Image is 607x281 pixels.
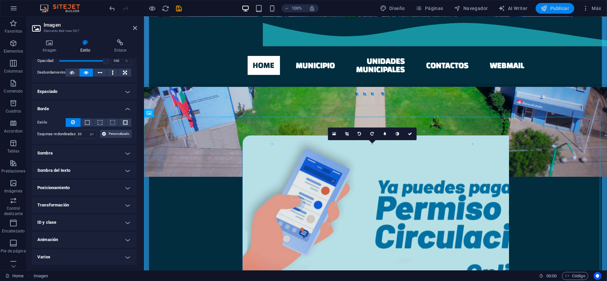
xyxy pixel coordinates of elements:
span: Páginas [416,5,443,12]
h4: Borde [32,101,137,113]
button: undo [108,4,116,12]
a: Selecciona archivos del administrador de archivos, de la galería de fotos o carga archivo(s) [328,128,341,140]
span: Código [565,272,585,280]
h4: Sombra del texto [32,162,137,178]
h4: Animación [32,232,137,248]
button: Usercentrics [594,272,602,280]
h4: Sombra [32,145,137,161]
button: save [175,4,183,12]
p: Cuadros [6,109,21,114]
a: Haz clic para cancelar la selección y doble clic para abrir páginas [5,272,24,280]
button: AI Writer [496,3,530,14]
button: Navegador [451,3,491,14]
a: Escala de grises [391,128,404,140]
button: Publicar [536,3,575,14]
h4: Imagen [32,39,70,53]
button: Diseño [377,3,408,14]
span: Navegador [454,5,488,12]
h4: Espaciado [32,84,137,100]
label: Esquinas redondeadas [37,130,76,138]
span: 00 00 [546,272,557,280]
button: Personalizado [100,130,132,138]
label: Opacidad [37,59,59,63]
h3: Elemento #ed-new-267 [44,28,124,34]
p: Favoritos [5,29,22,34]
span: Diseño [380,5,405,12]
div: Diseño (Ctrl+Alt+Y) [377,3,408,14]
a: Girar 90° a la izquierda [353,128,366,140]
i: Volver a cargar página [162,5,170,12]
p: Prestaciones [1,168,25,174]
h4: Varios [32,249,137,265]
h4: Enlace [104,39,137,53]
button: Páginas [413,3,446,14]
i: Deshacer: Cambiar esquinas redondeadas (Ctrl+Z) [109,5,116,12]
div: % [122,57,131,65]
h4: ID y clase [32,214,137,230]
h2: Imagen [44,22,137,28]
p: Imágenes [4,188,22,194]
a: Girar 90° a la derecha [366,128,379,140]
h4: Posicionamiento [32,180,137,196]
label: Desbordamiento [37,69,65,77]
a: Desenfoque [379,128,391,140]
p: Accordion [4,129,23,134]
h6: Tiempo de la sesión [539,272,557,280]
p: Elementos [4,49,23,54]
button: Más [580,3,604,14]
button: 100% [282,4,305,12]
a: Confirmar ( Ctrl ⏎ ) [404,128,417,140]
span: Más [582,5,601,12]
h4: Estilo [70,39,104,53]
p: Contenido [4,89,23,94]
img: Editor Logo [38,4,88,12]
h4: Transformación [32,197,137,213]
button: Código [562,272,588,280]
span: Personalizado [108,130,130,138]
span: AI Writer [499,5,528,12]
p: Pie de página [1,248,26,254]
i: Guardar (Ctrl+S) [175,5,183,12]
i: Al redimensionar, ajustar el nivel de zoom automáticamente para ajustarse al dispositivo elegido. [309,5,315,11]
button: Haz clic para salir del modo de previsualización y seguir editando [148,4,156,12]
span: Publicar [541,5,569,12]
p: Columnas [4,69,23,74]
span: : [551,273,552,278]
p: Tablas [7,148,20,154]
p: Encabezado [2,228,25,234]
a: Modo de recorte [341,128,353,140]
button: reload [162,4,170,12]
label: Estilo [37,119,66,127]
h6: 100% [292,4,302,12]
nav: breadcrumb [34,272,48,280]
span: Haz clic para seleccionar y doble clic para editar [34,272,48,280]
